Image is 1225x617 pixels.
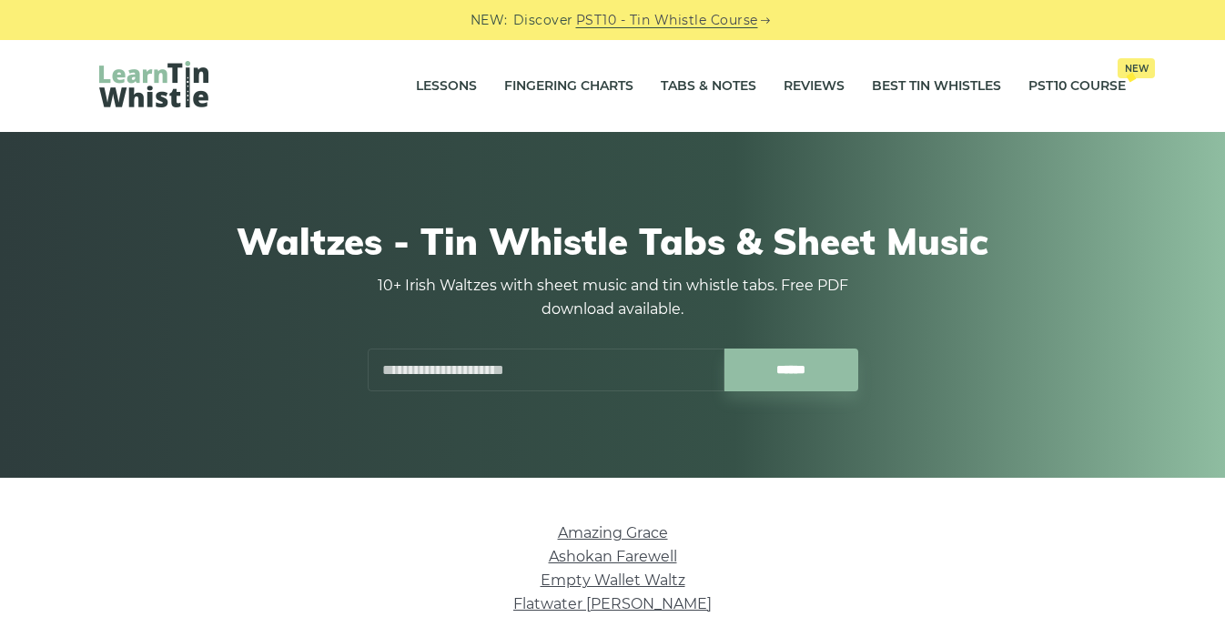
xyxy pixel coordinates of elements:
[99,61,208,107] img: LearnTinWhistle.com
[1118,58,1155,78] span: New
[549,548,677,565] a: Ashokan Farewell
[504,64,633,109] a: Fingering Charts
[416,64,477,109] a: Lessons
[558,524,668,541] a: Amazing Grace
[367,274,858,321] p: 10+ Irish Waltzes with sheet music and tin whistle tabs. Free PDF download available.
[513,595,712,612] a: Flatwater [PERSON_NAME]
[1028,64,1126,109] a: PST10 CourseNew
[661,64,756,109] a: Tabs & Notes
[99,219,1126,263] h1: Waltzes - Tin Whistle Tabs & Sheet Music
[872,64,1001,109] a: Best Tin Whistles
[541,571,685,589] a: Empty Wallet Waltz
[784,64,845,109] a: Reviews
